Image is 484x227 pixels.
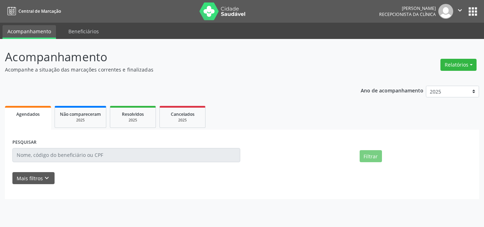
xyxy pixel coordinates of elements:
[43,174,51,182] i: keyboard_arrow_down
[440,59,477,71] button: Relatórios
[122,111,144,117] span: Resolvidos
[12,148,240,162] input: Nome, código do beneficiário ou CPF
[115,118,151,123] div: 2025
[171,111,195,117] span: Cancelados
[438,4,453,19] img: img
[361,86,423,95] p: Ano de acompanhamento
[60,111,101,117] span: Não compareceram
[5,48,337,66] p: Acompanhamento
[379,5,436,11] div: [PERSON_NAME]
[360,150,382,162] button: Filtrar
[2,25,56,39] a: Acompanhamento
[16,111,40,117] span: Agendados
[165,118,200,123] div: 2025
[467,5,479,18] button: apps
[12,172,55,185] button: Mais filtroskeyboard_arrow_down
[18,8,61,14] span: Central de Marcação
[63,25,104,38] a: Beneficiários
[5,5,61,17] a: Central de Marcação
[379,11,436,17] span: Recepcionista da clínica
[5,66,337,73] p: Acompanhe a situação das marcações correntes e finalizadas
[456,6,464,14] i: 
[60,118,101,123] div: 2025
[12,137,36,148] label: PESQUISAR
[453,4,467,19] button: 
